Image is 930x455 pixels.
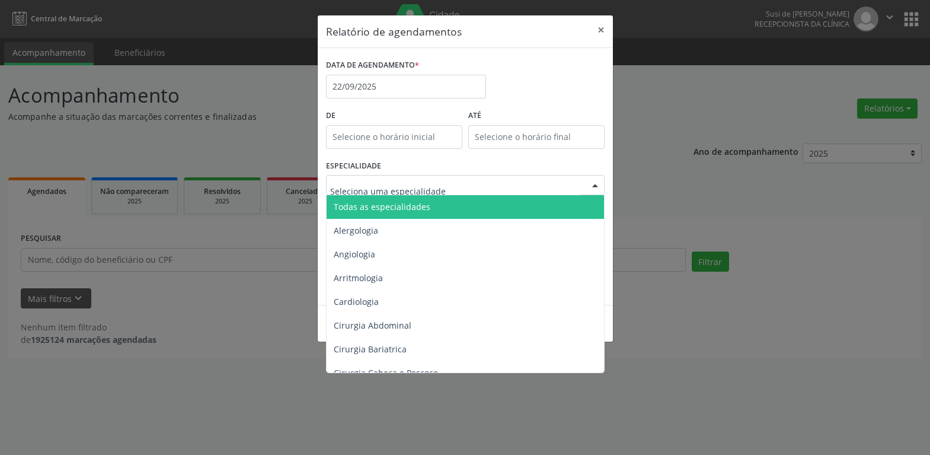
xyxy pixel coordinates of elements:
[326,125,462,149] input: Selecione o horário inicial
[326,56,419,75] label: DATA DE AGENDAMENTO
[334,201,430,212] span: Todas as especialidades
[326,75,486,98] input: Selecione uma data ou intervalo
[334,343,407,355] span: Cirurgia Bariatrica
[326,107,462,125] label: De
[589,15,613,44] button: Close
[326,24,462,39] h5: Relatório de agendamentos
[334,367,438,378] span: Cirurgia Cabeça e Pescoço
[326,157,381,176] label: ESPECIALIDADE
[468,125,605,149] input: Selecione o horário final
[334,225,378,236] span: Alergologia
[468,107,605,125] label: ATÉ
[330,179,580,203] input: Seleciona uma especialidade
[334,320,411,331] span: Cirurgia Abdominal
[334,296,379,307] span: Cardiologia
[334,249,375,260] span: Angiologia
[334,272,383,284] span: Arritmologia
